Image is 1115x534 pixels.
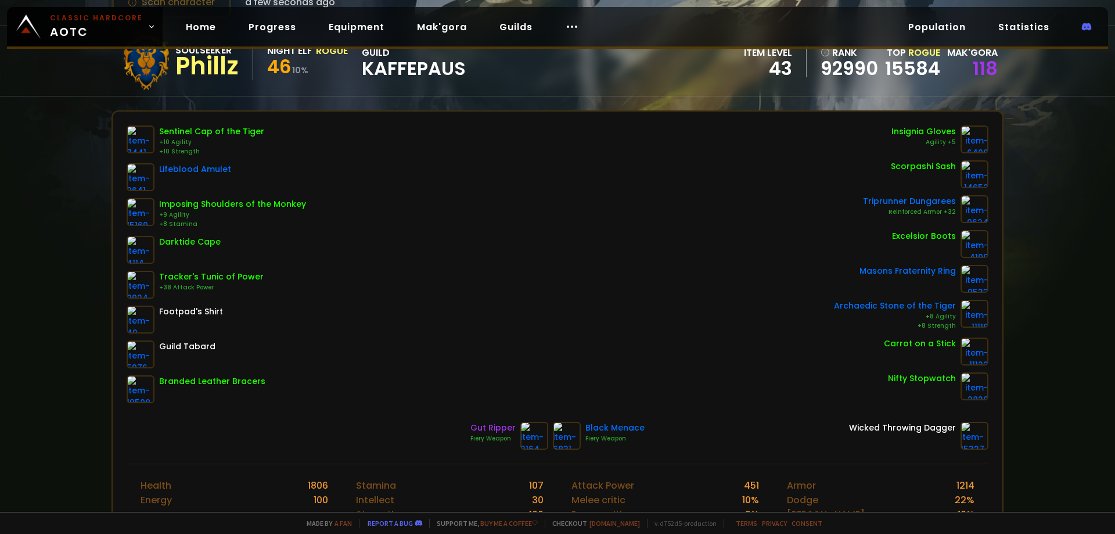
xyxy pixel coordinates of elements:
[762,519,787,528] a: Privacy
[947,45,998,60] div: Mak'gora
[891,138,956,147] div: Agility +5
[821,45,878,60] div: rank
[127,236,154,264] img: item-4114
[239,15,305,39] a: Progress
[470,422,516,434] div: Gut Ripper
[834,321,956,331] div: +8 Strength
[885,45,940,60] div: Top
[292,64,308,76] small: 10 %
[175,43,239,58] div: Soulseeker
[745,507,759,522] div: 9 %
[334,519,352,528] a: a fan
[127,126,154,153] img: item-7441
[300,519,352,528] span: Made by
[159,341,215,353] div: Guild Tabard
[736,519,757,528] a: Terms
[368,519,413,528] a: Report a bug
[362,60,466,77] span: Kaffepaus
[742,493,759,507] div: 10 %
[744,478,759,493] div: 451
[319,15,394,39] a: Equipment
[429,519,538,528] span: Support me,
[589,519,640,528] a: [DOMAIN_NAME]
[744,60,792,77] div: 43
[356,493,394,507] div: Intellect
[159,271,264,283] div: Tracker's Tunic of Power
[159,126,264,138] div: Sentinel Cap of the Tiger
[961,126,988,153] img: item-6408
[956,478,974,493] div: 1214
[127,198,154,226] img: item-15169
[863,195,956,207] div: Triprunner Dungarees
[529,507,544,522] div: 106
[908,46,940,59] span: Rogue
[961,195,988,223] img: item-9624
[961,265,988,293] img: item-9533
[947,60,998,77] div: 118
[892,230,956,242] div: Excelsior Boots
[899,15,975,39] a: Population
[529,478,544,493] div: 107
[141,478,171,493] div: Health
[308,478,328,493] div: 1806
[891,160,956,173] div: Scorpashi Sash
[585,422,645,434] div: Black Menace
[267,53,291,80] span: 46
[159,138,264,147] div: +10 Agility
[571,478,634,493] div: Attack Power
[958,507,974,522] div: 10 %
[127,306,154,334] img: item-49
[989,15,1059,39] a: Statistics
[955,493,974,507] div: 22 %
[356,507,397,522] div: Strength
[356,478,396,493] div: Stamina
[159,220,306,229] div: +8 Stamina
[571,507,628,522] div: Range critic
[7,7,163,46] a: Classic HardcoreAOTC
[159,210,306,220] div: +9 Agility
[961,160,988,188] img: item-14652
[891,126,956,138] div: Insignia Gloves
[141,493,172,507] div: Energy
[50,13,143,23] small: Classic Hardcore
[884,338,956,350] div: Carrot on a Stick
[159,375,265,388] div: Branded Leather Bracers
[961,230,988,258] img: item-4109
[159,147,264,156] div: +10 Strength
[961,338,988,365] img: item-11122
[821,60,878,77] a: 92990
[787,493,818,507] div: Dodge
[159,283,264,292] div: +38 Attack Power
[490,15,542,39] a: Guilds
[571,493,625,507] div: Melee critic
[520,422,548,450] img: item-2164
[159,306,223,318] div: Footpad's Shirt
[744,45,792,60] div: item level
[885,55,940,81] a: 15584
[159,236,221,248] div: Darktide Cape
[408,15,476,39] a: Mak'gora
[647,519,717,528] span: v. d752d5 - production
[859,265,956,277] div: Masons Fraternity Ring
[792,519,822,528] a: Consent
[314,493,328,507] div: 100
[834,312,956,321] div: +8 Agility
[545,519,640,528] span: Checkout
[267,44,312,58] div: Night Elf
[127,163,154,191] img: item-9641
[961,300,988,328] img: item-11118
[961,372,988,400] img: item-2820
[888,372,956,385] div: Nifty Stopwatch
[362,45,466,77] div: guild
[553,422,581,450] img: item-6831
[316,44,348,58] div: Rogue
[532,493,544,507] div: 30
[470,434,516,443] div: Fiery Weapon
[961,422,988,450] img: item-15327
[159,163,231,175] div: Lifeblood Amulet
[177,15,225,39] a: Home
[787,478,816,493] div: Armor
[127,271,154,299] img: item-9924
[585,434,645,443] div: Fiery Weapon
[849,422,956,434] div: Wicked Throwing Dagger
